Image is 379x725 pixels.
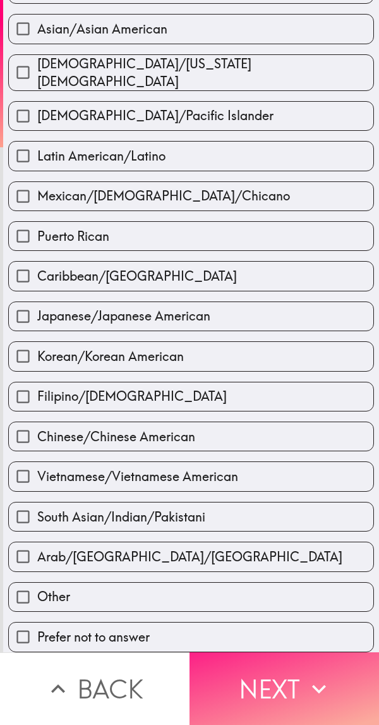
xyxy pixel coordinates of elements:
[9,262,373,290] button: Caribbean/[GEOGRAPHIC_DATA]
[37,147,165,165] span: Latin American/Latino
[37,187,290,205] span: Mexican/[DEMOGRAPHIC_DATA]/Chicano
[37,307,210,325] span: Japanese/Japanese American
[9,462,373,490] button: Vietnamese/Vietnamese American
[37,267,237,285] span: Caribbean/[GEOGRAPHIC_DATA]
[37,508,205,526] span: South Asian/Indian/Pakistani
[37,55,373,90] span: [DEMOGRAPHIC_DATA]/[US_STATE][DEMOGRAPHIC_DATA]
[37,428,195,446] span: Chinese/Chinese American
[9,583,373,611] button: Other
[189,652,379,725] button: Next
[9,302,373,331] button: Japanese/Japanese American
[37,468,238,485] span: Vietnamese/Vietnamese American
[9,142,373,170] button: Latin American/Latino
[9,55,373,90] button: [DEMOGRAPHIC_DATA]/[US_STATE][DEMOGRAPHIC_DATA]
[37,548,342,566] span: Arab/[GEOGRAPHIC_DATA]/[GEOGRAPHIC_DATA]
[9,503,373,531] button: South Asian/Indian/Pakistani
[37,588,70,606] span: Other
[37,628,150,646] span: Prefer not to answer
[37,348,184,365] span: Korean/Korean American
[9,182,373,210] button: Mexican/[DEMOGRAPHIC_DATA]/Chicano
[37,228,109,245] span: Puerto Rican
[37,20,167,38] span: Asian/Asian American
[9,542,373,571] button: Arab/[GEOGRAPHIC_DATA]/[GEOGRAPHIC_DATA]
[9,342,373,370] button: Korean/Korean American
[9,15,373,43] button: Asian/Asian American
[9,102,373,130] button: [DEMOGRAPHIC_DATA]/Pacific Islander
[9,382,373,411] button: Filipino/[DEMOGRAPHIC_DATA]
[9,623,373,651] button: Prefer not to answer
[9,222,373,250] button: Puerto Rican
[9,422,373,451] button: Chinese/Chinese American
[37,107,274,125] span: [DEMOGRAPHIC_DATA]/Pacific Islander
[37,387,227,405] span: Filipino/[DEMOGRAPHIC_DATA]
